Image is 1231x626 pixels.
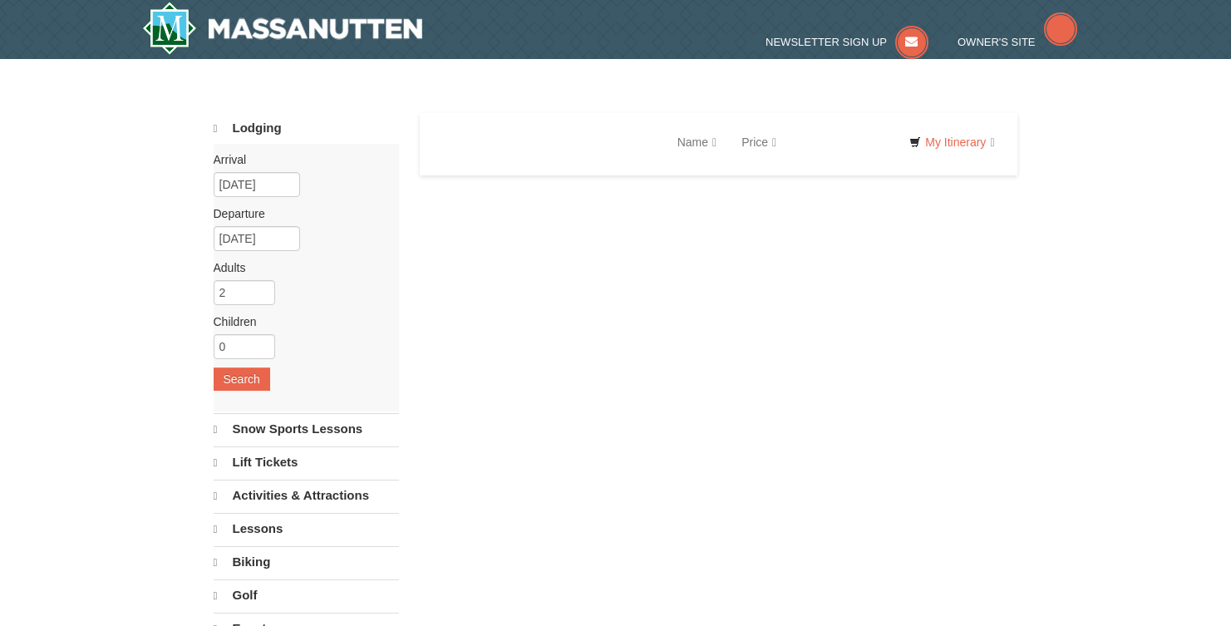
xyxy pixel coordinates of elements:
a: Golf [214,579,399,611]
a: Newsletter Sign Up [766,36,928,48]
button: Search [214,367,270,391]
a: Owner's Site [958,36,1077,48]
label: Arrival [214,151,387,168]
a: Lift Tickets [214,446,399,478]
label: Children [214,313,387,330]
a: Activities & Attractions [214,480,399,511]
a: Price [729,126,789,159]
a: My Itinerary [899,130,1005,155]
label: Departure [214,205,387,222]
a: Massanutten Resort [142,2,423,55]
span: Newsletter Sign Up [766,36,887,48]
a: Name [665,126,729,159]
img: Massanutten Resort Logo [142,2,423,55]
a: Lodging [214,113,399,144]
a: Snow Sports Lessons [214,413,399,445]
a: Lessons [214,513,399,545]
label: Adults [214,259,387,276]
span: Owner's Site [958,36,1036,48]
a: Biking [214,546,399,578]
